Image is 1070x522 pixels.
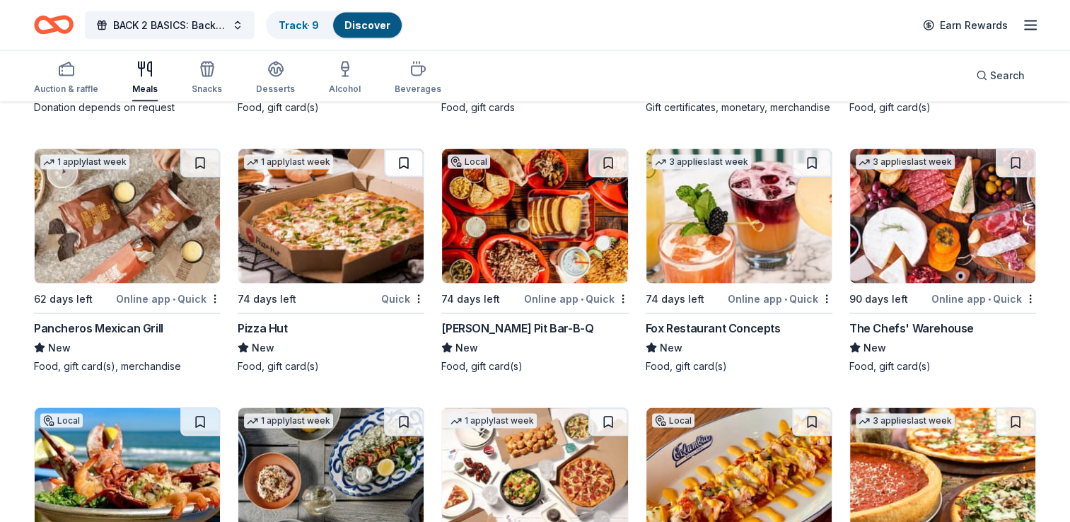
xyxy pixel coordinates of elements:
[34,83,98,95] div: Auction & raffle
[34,8,74,42] a: Home
[863,340,886,356] span: New
[381,290,424,308] div: Quick
[849,149,1036,373] a: Image for The Chefs' Warehouse3 applieslast week90 days leftOnline app•QuickThe Chefs' WarehouseN...
[192,83,222,95] div: Snacks
[990,67,1025,84] span: Search
[581,294,583,305] span: •
[646,149,832,373] a: Image for Fox Restaurant Concepts3 applieslast week74 days leftOnline app•QuickFox Restaurant Con...
[34,55,98,102] button: Auction & raffle
[238,291,296,308] div: 74 days left
[660,340,682,356] span: New
[344,19,390,31] a: Discover
[856,155,955,170] div: 3 applies last week
[441,359,628,373] div: Food, gift card(s)
[395,83,441,95] div: Beverages
[652,155,751,170] div: 3 applies last week
[256,83,295,95] div: Desserts
[113,17,226,34] span: BACK 2 BASICS: Back to School Event
[441,149,628,373] a: Image for Bono's Pit Bar-B-QLocal74 days leftOnline app•Quick[PERSON_NAME] Pit Bar-B-QNewFood, gi...
[849,320,974,337] div: The Chefs' Warehouse
[441,320,593,337] div: [PERSON_NAME] Pit Bar-B-Q
[849,291,908,308] div: 90 days left
[914,13,1016,38] a: Earn Rewards
[266,11,403,40] button: Track· 9Discover
[856,414,955,429] div: 3 applies last week
[252,340,274,356] span: New
[988,294,991,305] span: •
[850,149,1035,284] img: Image for The Chefs' Warehouse
[238,320,287,337] div: Pizza Hut
[34,359,221,373] div: Food, gift card(s), merchandise
[256,55,295,102] button: Desserts
[646,291,704,308] div: 74 days left
[238,100,424,115] div: Food, gift card(s)
[132,55,158,102] button: Meals
[849,359,1036,373] div: Food, gift card(s)
[646,359,832,373] div: Food, gift card(s)
[173,294,175,305] span: •
[192,55,222,102] button: Snacks
[34,291,93,308] div: 62 days left
[442,149,627,284] img: Image for Bono's Pit Bar-B-Q
[238,359,424,373] div: Food, gift card(s)
[40,155,129,170] div: 1 apply last week
[85,11,255,40] button: BACK 2 BASICS: Back to School Event
[244,155,333,170] div: 1 apply last week
[329,55,361,102] button: Alcohol
[646,100,832,115] div: Gift certificates, monetary, merchandise
[646,320,781,337] div: Fox Restaurant Concepts
[132,83,158,95] div: Meals
[784,294,787,305] span: •
[329,83,361,95] div: Alcohol
[35,149,220,284] img: Image for Pancheros Mexican Grill
[849,100,1036,115] div: Food, gift card(s)
[279,19,319,31] a: Track· 9
[395,55,441,102] button: Beverages
[652,414,694,428] div: Local
[238,149,424,284] img: Image for Pizza Hut
[48,340,71,356] span: New
[34,320,163,337] div: Pancheros Mexican Grill
[965,62,1036,90] button: Search
[441,291,500,308] div: 74 days left
[931,290,1036,308] div: Online app Quick
[34,149,221,373] a: Image for Pancheros Mexican Grill1 applylast week62 days leftOnline app•QuickPancheros Mexican Gr...
[448,155,490,169] div: Local
[728,290,832,308] div: Online app Quick
[34,100,221,115] div: Donation depends on request
[441,100,628,115] div: Food, gift cards
[116,290,221,308] div: Online app Quick
[244,414,333,429] div: 1 apply last week
[646,149,832,284] img: Image for Fox Restaurant Concepts
[238,149,424,373] a: Image for Pizza Hut1 applylast week74 days leftQuickPizza HutNewFood, gift card(s)
[455,340,478,356] span: New
[524,290,629,308] div: Online app Quick
[40,414,83,428] div: Local
[448,414,537,429] div: 1 apply last week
